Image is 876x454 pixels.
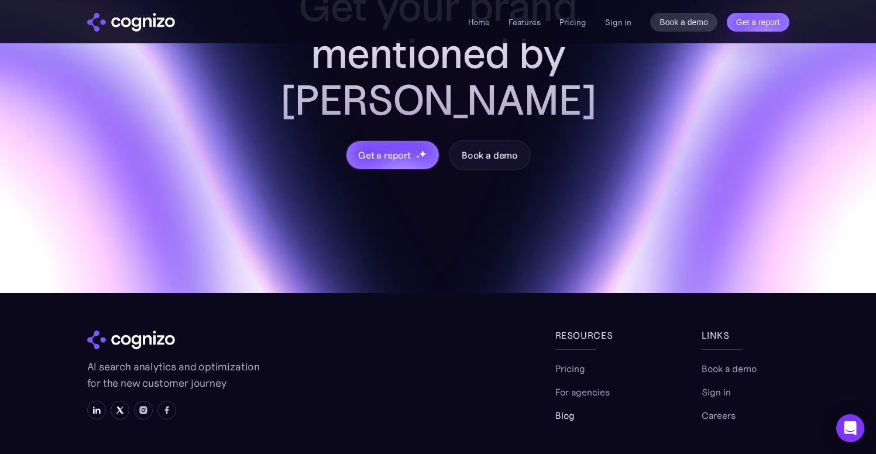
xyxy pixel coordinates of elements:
a: home [87,13,175,32]
img: LinkedIn icon [92,405,101,415]
img: X icon [115,405,125,415]
a: Home [468,17,490,27]
a: For agencies [555,385,610,399]
a: Pricing [559,17,586,27]
a: Book a demo [650,13,717,32]
a: Get a report [727,13,789,32]
a: Features [509,17,541,27]
img: star [416,155,420,159]
div: Resources [555,328,643,342]
p: AI search analytics and optimization for the new customer journey [87,359,263,391]
div: links [702,328,789,342]
img: star [419,150,427,157]
a: Blog [555,408,575,422]
img: cognizo logo [87,331,175,349]
a: Sign in [702,385,731,399]
a: Sign in [605,15,631,29]
div: Open Intercom Messenger [836,414,864,442]
img: cognizo logo [87,13,175,32]
div: Book a demo [462,148,518,162]
div: Get a report [358,148,411,162]
a: Get a reportstarstarstar [345,140,440,170]
a: Book a demo [702,362,757,376]
img: star [416,151,418,153]
a: Pricing [555,362,585,376]
a: Careers [702,408,736,422]
a: Book a demo [449,140,531,170]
